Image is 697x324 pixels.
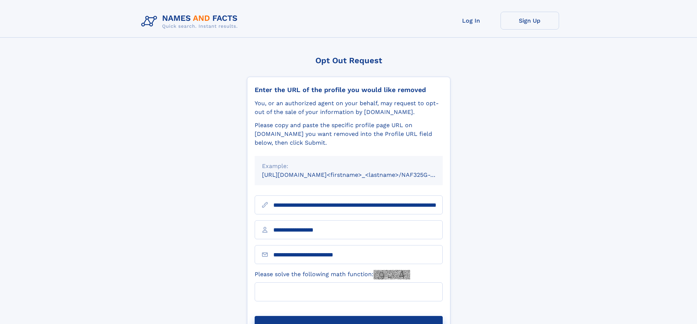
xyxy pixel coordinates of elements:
div: Please copy and paste the specific profile page URL on [DOMAIN_NAME] you want removed into the Pr... [255,121,443,147]
label: Please solve the following math function: [255,270,410,279]
img: Logo Names and Facts [138,12,244,31]
div: Enter the URL of the profile you would like removed [255,86,443,94]
a: Sign Up [501,12,559,30]
a: Log In [442,12,501,30]
div: Opt Out Request [247,56,450,65]
small: [URL][DOMAIN_NAME]<firstname>_<lastname>/NAF325G-xxxxxxxx [262,171,457,178]
div: Example: [262,162,435,171]
div: You, or an authorized agent on your behalf, may request to opt-out of the sale of your informatio... [255,99,443,117]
